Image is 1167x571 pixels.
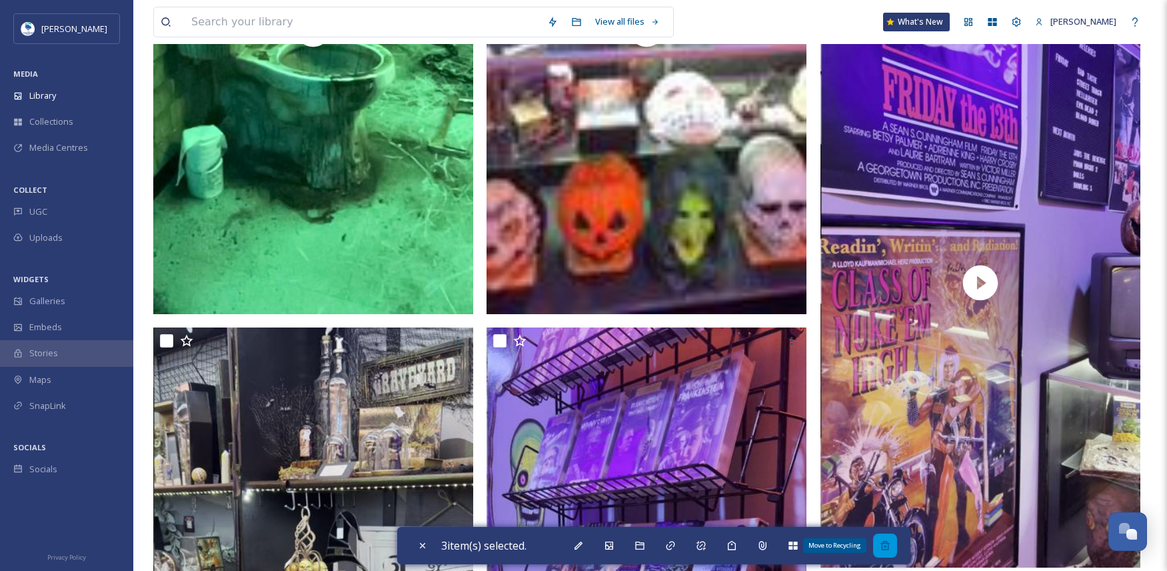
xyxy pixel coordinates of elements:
[29,89,56,102] span: Library
[29,463,57,476] span: Socials
[1050,15,1116,27] span: [PERSON_NAME]
[29,205,47,218] span: UGC
[47,553,86,562] span: Privacy Policy
[29,321,62,334] span: Embeds
[29,374,51,386] span: Maps
[13,185,47,195] span: COLLECT
[47,548,86,564] a: Privacy Policy
[13,274,49,284] span: WIDGETS
[29,141,88,154] span: Media Centres
[1108,512,1147,551] button: Open Chat
[588,9,666,35] a: View all files
[13,69,38,79] span: MEDIA
[21,22,35,35] img: download.jpeg
[41,23,107,35] span: [PERSON_NAME]
[185,7,541,37] input: Search your library
[29,295,65,308] span: Galleries
[1028,9,1123,35] a: [PERSON_NAME]
[29,347,58,360] span: Stories
[29,231,63,244] span: Uploads
[803,538,866,553] div: Move to Recycling
[29,400,66,412] span: SnapLink
[441,538,527,553] span: 3 item(s) selected.
[883,13,950,31] a: What's New
[29,115,73,128] span: Collections
[13,442,46,452] span: SOCIALS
